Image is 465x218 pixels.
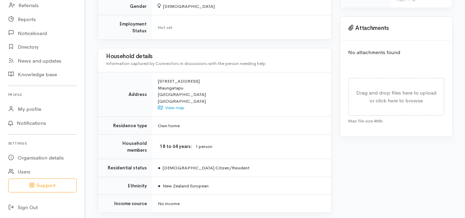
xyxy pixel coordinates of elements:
td: No income [152,195,331,213]
span: Drag and drop files here to upload or click here to browse [356,89,436,104]
span: [DEMOGRAPHIC_DATA] Citizen/Resident [158,165,250,171]
td: Residential status [98,159,152,177]
td: Address [98,72,152,117]
span: [DEMOGRAPHIC_DATA] [157,3,215,9]
span: Not set [157,24,172,30]
div: Max file size 4Mb [348,116,444,124]
td: Own home [152,117,331,135]
td: Residence type [98,117,152,135]
h3: Attachments [348,25,444,32]
div: [STREET_ADDRESS] Maungatapu [GEOGRAPHIC_DATA] [GEOGRAPHIC_DATA] [158,78,323,111]
td: Employment Status [98,15,152,40]
dd: 1 person [195,143,323,150]
span: Information captured by Connectors in discussions with the person needing help [106,61,266,66]
h6: Settings [8,139,77,148]
span: ● [158,165,161,171]
dt: 18 to 64 years [158,143,192,150]
td: Ethnicity [98,177,152,195]
span: New Zealand European [158,183,209,189]
h3: Household details [106,53,323,60]
button: Support [8,179,77,192]
a: View map [158,105,184,111]
td: Income source [98,195,152,213]
p: No attachments found [348,49,444,56]
td: Household members [98,135,152,159]
h6: Profile [8,90,77,99]
span: ● [158,183,161,189]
